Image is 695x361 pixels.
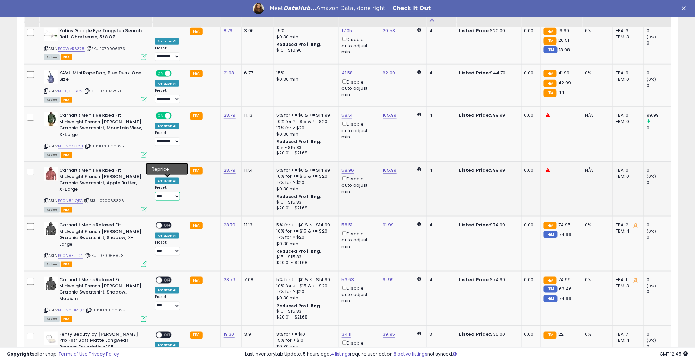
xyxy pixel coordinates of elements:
[162,277,173,283] span: OFF
[459,276,490,283] b: Listed Price:
[544,28,556,35] small: FBA
[44,70,58,84] img: 41U6YIZYpSL._SL40_.jpg
[616,222,638,228] div: FBA: 2
[61,262,72,267] span: FBA
[155,80,179,87] div: Amazon AI
[647,222,674,228] div: 0
[459,70,516,76] div: $44.70
[277,41,322,47] b: Reduced Prof. Rng.
[58,308,84,313] a: B0CN819MQG
[155,46,182,61] div: Preset:
[85,308,125,313] span: | SKU: 1070068829
[7,351,32,357] strong: Copyright
[647,28,674,34] div: 0
[58,46,85,52] a: B0CWVR6378
[559,70,570,76] span: 41.99
[559,89,565,96] span: 44
[277,309,334,315] div: $15 - $15.83
[342,285,375,304] div: Disable auto adjust min
[277,332,334,338] div: 8% for <= $10
[89,351,119,357] a: Privacy Policy
[647,83,674,89] div: 0
[155,178,179,184] div: Amazon AI
[84,88,123,94] span: | SKU: 1070032970
[277,76,334,83] div: $0.30 min
[277,70,334,76] div: 15%
[190,222,203,229] small: FBA
[559,222,571,228] span: 74.95
[44,54,60,60] span: All listings currently available for purchase on Amazon
[459,167,490,173] b: Listed Price:
[342,175,375,195] div: Disable auto adjust min
[44,112,147,157] div: ASIN:
[162,223,173,228] span: OFF
[155,38,179,45] div: Amazon AI
[342,167,354,174] a: 58.96
[616,70,638,76] div: FBA: 9
[44,316,60,322] span: All listings currently available for purchase on Amazon
[393,5,431,12] a: Check It Out
[342,230,375,250] div: Disable auto adjust min
[383,222,394,228] a: 91.99
[59,70,143,84] b: KAVU Mini Rope Bag, Blue Dusk, One Size
[171,71,182,76] span: OFF
[559,276,571,283] span: 74.99
[559,37,570,43] span: 20.51
[430,28,451,34] div: 4
[61,316,72,322] span: FBA
[44,152,60,158] span: All listings currently available for purchase on Amazon
[155,123,179,129] div: Amazon AI
[544,286,557,293] small: FBM
[647,70,674,76] div: 0
[342,27,352,34] a: 17.05
[383,27,395,34] a: 20.53
[58,143,83,149] a: B0CN87ZKYH
[277,315,334,321] div: $20.01 - $21.68
[277,48,334,53] div: $10 - $10.90
[44,222,147,266] div: ASIN:
[277,139,322,145] b: Reduced Prof. Rng.
[383,331,395,338] a: 39.95
[277,283,334,289] div: 10% for >= $15 & <= $20
[59,167,143,194] b: Carhartt Men's Relaxed Fit Midweight French [PERSON_NAME] Graphic Sweatshirt, Apple Butter, X-Large
[59,351,88,357] a: Terms of Use
[616,34,638,40] div: FBM: 3
[44,207,60,213] span: All listings currently available for purchase on Amazon
[61,97,72,103] span: FBA
[342,112,353,119] a: 58.51
[585,222,608,228] div: 0%
[616,332,638,338] div: FBA: 7
[544,295,557,302] small: FBM
[171,168,182,174] span: OFF
[7,351,119,358] div: seller snap | |
[171,113,182,119] span: OFF
[585,277,608,283] div: 0%
[277,150,334,156] div: $20.01 - $21.68
[59,277,143,304] b: Carhartt Men's Relaxed Fit Midweight French [PERSON_NAME] Graphic Sweatshirt, Shadow, Medium
[616,76,638,83] div: FBM: 0
[647,77,656,82] small: (0%)
[277,200,334,206] div: $15 - $15.83
[155,233,179,239] div: Amazon AI
[44,167,147,212] div: ASIN:
[524,167,536,173] div: 0.00
[277,228,334,234] div: 10% for >= $15 & <= $20
[430,167,451,173] div: 4
[430,112,451,119] div: 4
[162,332,173,338] span: OFF
[58,88,83,94] a: B0CQK1H6G2
[277,173,334,179] div: 10% for >= $15 & <= $20
[84,253,124,258] span: | SKU: 1070068828
[59,28,143,42] b: Kalins Google Eye Tungsten Search Bait, Chartreuse, 5/8 OZ
[459,70,490,76] b: Listed Price:
[647,234,674,240] div: 0
[244,28,268,34] div: 3.06
[277,179,334,186] div: 17% for > $20
[224,27,233,34] a: 8.79
[524,332,536,338] div: 0.00
[544,222,556,229] small: FBA
[682,6,689,10] div: Close
[277,125,334,131] div: 17% for > $20
[559,47,570,53] span: 18.98
[155,88,182,104] div: Preset:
